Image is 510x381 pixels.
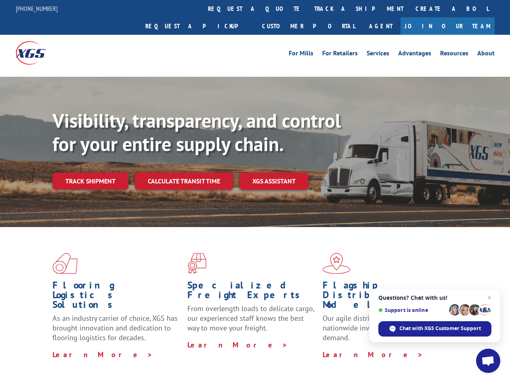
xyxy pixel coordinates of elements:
a: About [477,50,495,59]
h1: Flagship Distribution Model [323,280,451,314]
div: Chat with XGS Customer Support [378,321,491,337]
a: Learn More > [187,340,288,349]
h1: Specialized Freight Experts [187,280,316,304]
span: Support is online [378,307,446,313]
b: Visibility, transparency, and control for your entire supply chain. [52,108,341,156]
a: Agent [361,17,401,35]
span: As an industry carrier of choice, XGS has brought innovation and dedication to flooring logistics... [52,314,178,342]
a: For Mills [289,50,313,59]
span: Chat with XGS Customer Support [399,325,481,332]
a: Track shipment [52,173,128,189]
a: XGS ASSISTANT [239,173,309,190]
span: Our agile distribution network gives you nationwide inventory management on demand. [323,314,449,342]
a: Join Our Team [401,17,495,35]
a: For Retailers [322,50,358,59]
div: Open chat [476,349,500,373]
img: xgs-icon-total-supply-chain-intelligence-red [52,253,78,274]
a: Advantages [398,50,431,59]
img: xgs-icon-flagship-distribution-model-red [323,253,350,274]
span: Close chat [485,293,494,303]
a: Customer Portal [256,17,361,35]
span: Questions? Chat with us! [378,295,491,301]
a: Learn More > [323,350,423,359]
h1: Flooring Logistics Solutions [52,280,181,314]
img: xgs-icon-focused-on-flooring-red [187,253,206,274]
p: From overlength loads to delicate cargo, our experienced staff knows the best way to move your fr... [187,304,316,340]
a: Calculate transit time [135,173,233,190]
a: Request a pickup [139,17,256,35]
a: Services [367,50,389,59]
a: [PHONE_NUMBER] [16,4,58,13]
a: Resources [440,50,468,59]
a: Learn More > [52,350,153,359]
